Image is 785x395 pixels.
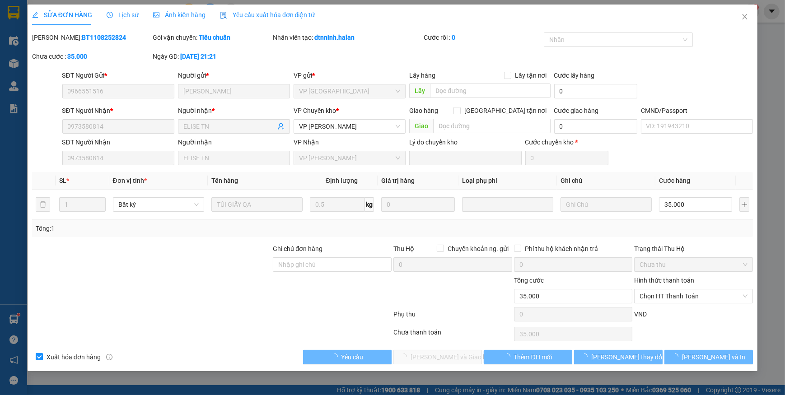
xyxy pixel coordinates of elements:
[641,106,753,116] div: CMND/Passport
[62,70,174,80] div: SĐT Người Gửi
[153,12,159,18] span: picture
[67,53,87,60] b: 35.000
[591,352,664,362] span: [PERSON_NAME] thay đổi
[381,177,415,184] span: Giá trị hàng
[659,177,690,184] span: Cước hàng
[82,34,126,41] b: BT1108252824
[433,119,550,133] input: Dọc đường
[430,84,550,98] input: Dọc đường
[59,177,66,184] span: SL
[561,197,652,212] input: Ghi Chú
[32,11,92,19] span: SỬA ĐƠN HÀNG
[682,352,745,362] span: [PERSON_NAME] và In
[341,352,364,362] span: Yêu cầu
[392,327,513,343] div: Chưa thanh toán
[178,70,290,80] div: Người gửi
[36,197,50,212] button: delete
[294,107,336,114] span: VP Chuyển kho
[554,119,637,134] input: Cước giao hàng
[153,11,206,19] span: Ảnh kiện hàng
[409,84,430,98] span: Lấy
[393,245,414,252] span: Thu Hộ
[36,223,304,233] div: Tổng: 1
[409,119,433,133] span: Giao
[178,137,290,147] div: Người nhận
[32,33,151,42] div: [PERSON_NAME]:
[514,277,544,284] span: Tổng cước
[32,12,38,18] span: edit
[113,177,147,184] span: Đơn vị tính
[294,70,406,80] div: VP gửi
[106,354,112,360] span: info-circle
[314,34,355,41] b: dtnninh.halan
[365,197,374,212] span: kg
[294,137,406,147] div: VP Nhận
[273,257,392,272] input: Ghi chú đơn hàng
[299,120,400,133] span: VP Hoàng Gia
[299,151,400,165] span: VP Hoàng Văn Thụ
[739,197,749,212] button: plus
[634,277,694,284] label: Hình thức thanh toán
[554,107,599,114] label: Cước giao hàng
[178,106,290,116] div: Người nhận
[211,197,303,212] input: VD: Bàn, Ghế
[640,258,748,271] span: Chưa thu
[672,353,682,360] span: loading
[299,84,400,98] span: VP Bình Thuận
[634,244,753,254] div: Trạng thái Thu Hộ
[452,34,455,41] b: 0
[118,198,199,211] span: Bất kỳ
[277,123,285,130] span: user-add
[525,137,608,147] div: Cước chuyển kho
[511,70,551,80] span: Lấy tận nơi
[409,72,435,79] span: Lấy hàng
[458,172,557,190] th: Loại phụ phí
[461,106,551,116] span: [GEOGRAPHIC_DATA] tận nơi
[521,244,602,254] span: Phí thu hộ khách nhận trả
[273,33,421,42] div: Nhân viên tạo:
[220,11,315,19] span: Yêu cầu xuất hóa đơn điện tử
[514,352,552,362] span: Thêm ĐH mới
[409,107,438,114] span: Giao hàng
[43,352,104,362] span: Xuất hóa đơn hàng
[326,177,358,184] span: Định lượng
[424,33,542,42] div: Cước rồi :
[303,350,392,364] button: Yêu cầu
[554,72,595,79] label: Cước lấy hàng
[640,289,748,303] span: Chọn HT Thanh Toán
[634,311,647,318] span: VND
[409,137,521,147] div: Lý do chuyển kho
[381,197,454,212] input: 0
[211,177,238,184] span: Tên hàng
[557,172,655,190] th: Ghi chú
[199,34,231,41] b: Tiêu chuẩn
[574,350,663,364] button: [PERSON_NAME] thay đổi
[392,309,513,325] div: Phụ thu
[504,353,514,360] span: loading
[554,84,637,98] input: Cước lấy hàng
[107,12,113,18] span: clock-circle
[107,11,139,19] span: Lịch sử
[581,353,591,360] span: loading
[153,33,271,42] div: Gói vận chuyển:
[62,106,174,116] div: SĐT Người Nhận
[62,137,174,147] div: SĐT Người Nhận
[153,51,271,61] div: Ngày GD:
[220,12,227,19] img: icon
[732,5,757,30] button: Close
[332,353,341,360] span: loading
[444,244,512,254] span: Chuyển khoản ng. gửi
[484,350,572,364] button: Thêm ĐH mới
[32,51,151,61] div: Chưa cước :
[741,13,748,20] span: close
[180,53,217,60] b: [DATE] 21:21
[393,350,482,364] button: [PERSON_NAME] và Giao hàng
[664,350,753,364] button: [PERSON_NAME] và In
[273,245,322,252] label: Ghi chú đơn hàng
